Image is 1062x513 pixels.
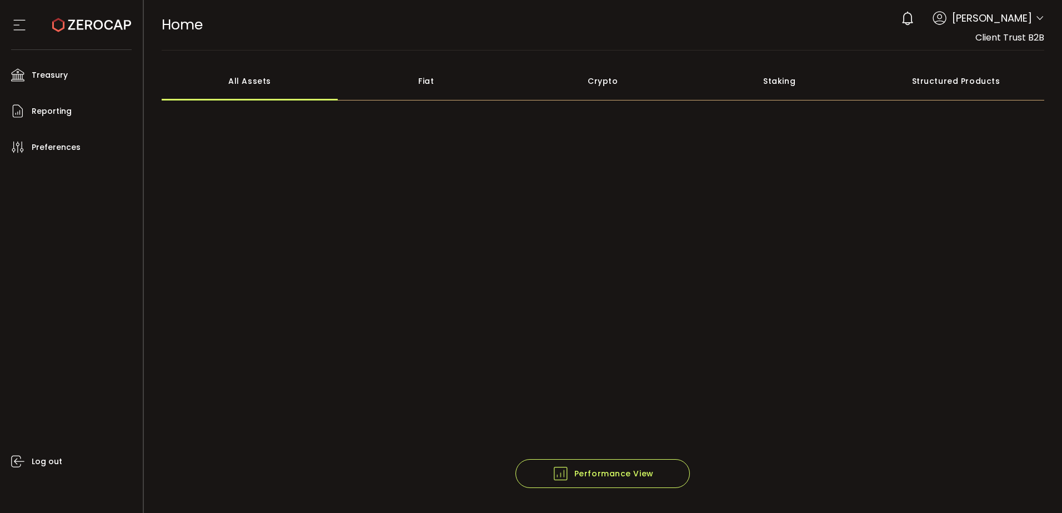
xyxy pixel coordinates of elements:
[552,465,654,482] span: Performance View
[691,62,868,100] div: Staking
[952,11,1032,26] span: [PERSON_NAME]
[162,62,338,100] div: All Assets
[514,62,691,100] div: Crypto
[1006,460,1062,513] iframe: Chat Widget
[32,454,62,470] span: Log out
[975,31,1044,44] span: Client Trust B2B
[32,67,68,83] span: Treasury
[338,62,514,100] div: Fiat
[32,139,81,155] span: Preferences
[32,103,72,119] span: Reporting
[515,459,690,488] button: Performance View
[162,15,203,34] span: Home
[868,62,1044,100] div: Structured Products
